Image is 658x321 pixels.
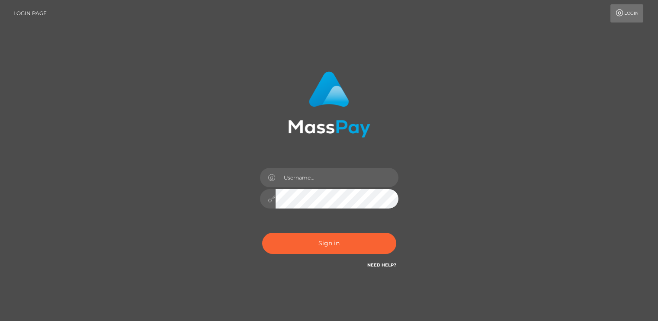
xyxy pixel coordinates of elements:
[13,4,47,22] a: Login Page
[288,71,370,138] img: MassPay Login
[610,4,643,22] a: Login
[367,262,396,268] a: Need Help?
[262,233,396,254] button: Sign in
[276,168,398,187] input: Username...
